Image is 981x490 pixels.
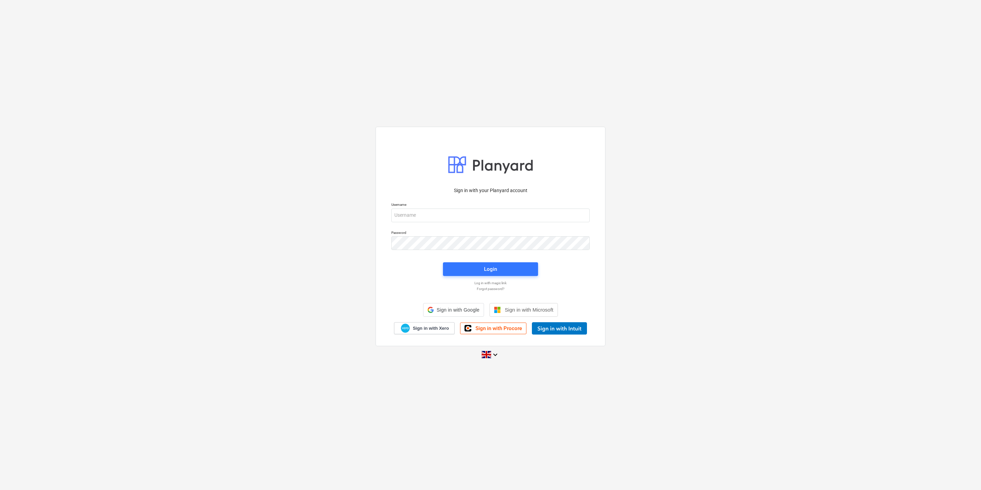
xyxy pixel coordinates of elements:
i: keyboard_arrow_down [491,351,499,359]
input: Username [391,209,590,222]
span: Sign in with Procore [475,325,522,331]
p: Password [391,230,590,236]
img: Xero logo [401,324,410,333]
a: Forgot password? [388,287,593,291]
span: Sign in with Microsoft [505,307,553,313]
a: Sign in with Xero [394,322,455,334]
p: Sign in with your Planyard account [391,187,590,194]
div: Sign in with Google [423,303,484,317]
span: Sign in with Xero [413,325,449,331]
img: Microsoft logo [494,306,501,313]
div: Login [484,265,497,274]
button: Login [443,262,538,276]
a: Log in with magic link [388,281,593,285]
p: Username [391,202,590,208]
a: Sign in with Procore [460,323,526,334]
span: Sign in with Google [436,307,479,313]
